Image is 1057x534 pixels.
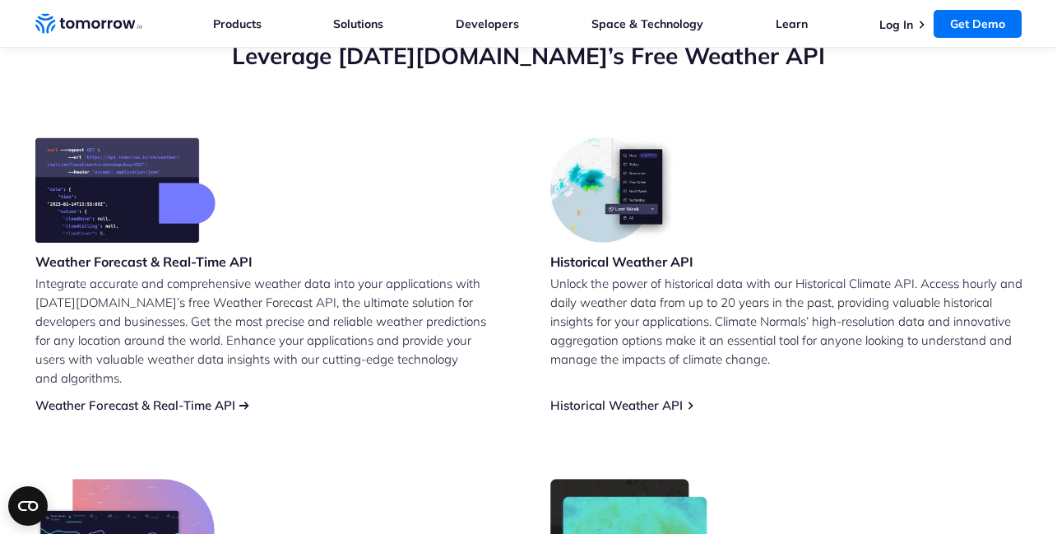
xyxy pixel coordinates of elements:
a: Get Demo [934,10,1022,38]
a: Solutions [333,16,383,31]
h3: Historical Weather API [550,253,693,271]
h3: Weather Forecast & Real-Time API [35,253,253,271]
a: Historical Weather API [550,397,683,413]
a: Log In [879,17,913,32]
button: Open CMP widget [8,486,48,526]
a: Home link [35,12,142,36]
a: Weather Forecast & Real-Time API [35,397,235,413]
a: Learn [776,16,808,31]
a: Developers [456,16,519,31]
p: Unlock the power of historical data with our Historical Climate API. Access hourly and daily weat... [550,274,1022,369]
a: Products [213,16,262,31]
h2: Leverage [DATE][DOMAIN_NAME]’s Free Weather API [35,40,1022,72]
a: Space & Technology [591,16,703,31]
p: Integrate accurate and comprehensive weather data into your applications with [DATE][DOMAIN_NAME]... [35,274,508,388]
